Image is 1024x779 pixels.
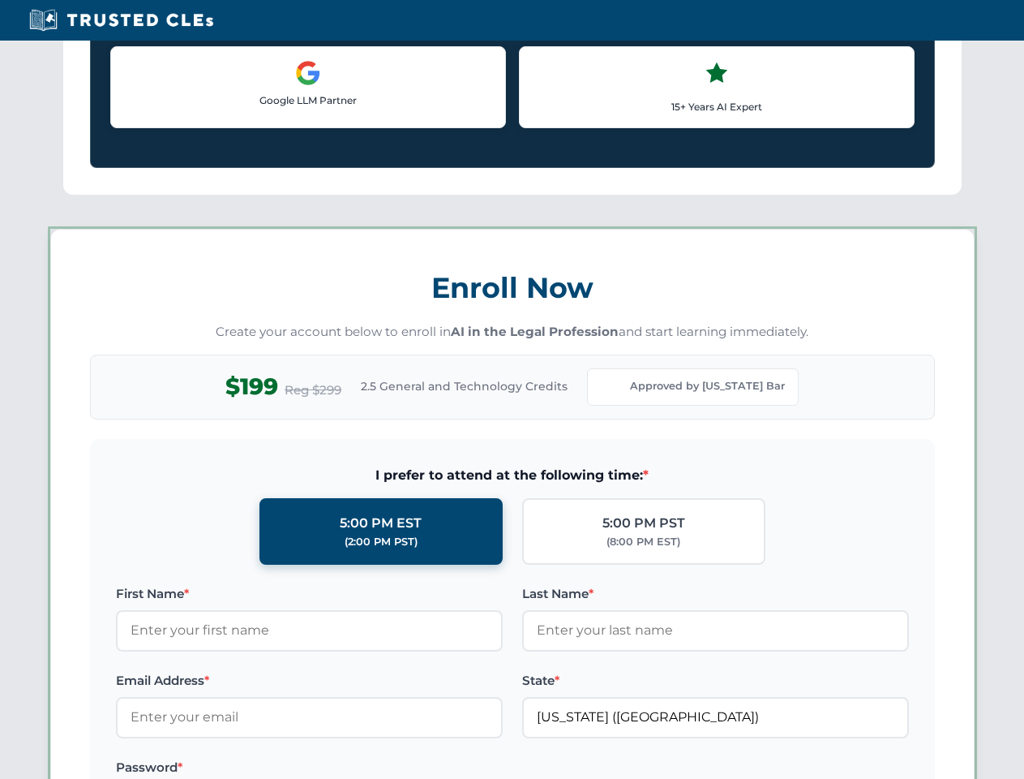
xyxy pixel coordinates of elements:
[522,610,909,651] input: Enter your last name
[630,378,785,394] span: Approved by [US_STATE] Bar
[601,376,623,398] img: Florida Bar
[116,465,909,486] span: I prefer to attend at the following time:
[116,584,503,604] label: First Name
[345,534,418,550] div: (2:00 PM PST)
[451,324,619,339] strong: AI in the Legal Profession
[606,534,680,550] div: (8:00 PM EST)
[116,610,503,651] input: Enter your first name
[285,381,341,400] span: Reg $299
[90,262,935,313] h3: Enroll Now
[522,671,909,691] label: State
[225,368,278,405] span: $199
[602,513,685,534] div: 5:00 PM PST
[533,99,901,114] p: 15+ Years AI Expert
[90,323,935,342] p: Create your account below to enroll in and start learning immediately.
[340,513,422,534] div: 5:00 PM EST
[124,93,492,108] p: Google LLM Partner
[116,671,503,691] label: Email Address
[116,758,503,777] label: Password
[361,377,568,395] span: 2.5 General and Technology Credits
[116,697,503,738] input: Enter your email
[295,60,321,86] img: Google
[24,8,218,32] img: Trusted CLEs
[522,697,909,738] input: Florida (FL)
[522,584,909,604] label: Last Name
